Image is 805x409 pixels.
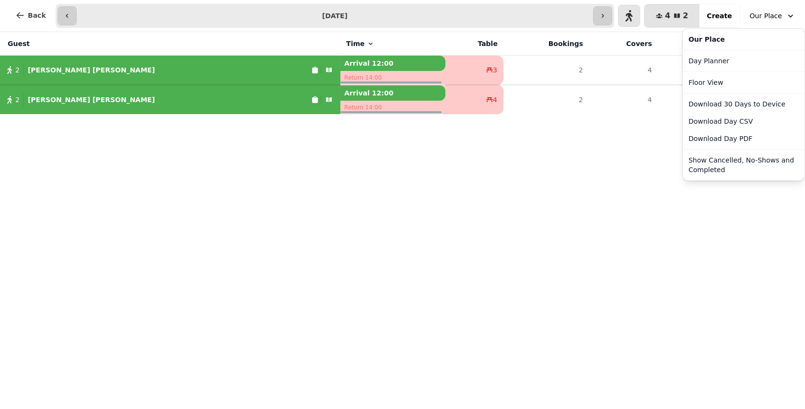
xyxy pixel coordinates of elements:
button: Show Cancelled, No-Shows and Completed [685,152,803,178]
button: Our Place [744,7,801,24]
button: Download Day PDF [685,130,803,147]
button: Download Day CSV [685,113,803,130]
button: Download 30 Days to Device [685,95,803,113]
div: Our Place [682,28,805,181]
div: Our Place [685,31,803,48]
a: Day Planner [685,52,803,70]
span: Our Place [750,11,782,21]
a: Floor View [685,74,803,91]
